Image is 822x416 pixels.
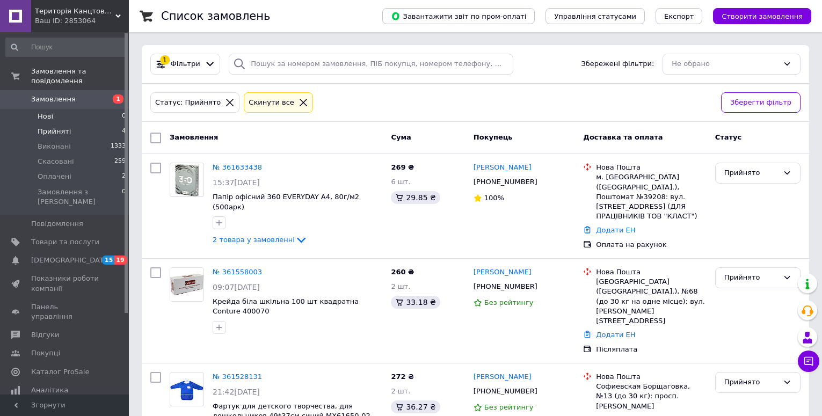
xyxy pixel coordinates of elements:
span: Покупець [474,133,513,141]
div: Нова Пошта [596,163,706,172]
div: [PHONE_NUMBER] [471,280,540,294]
a: Додати ЕН [596,226,635,234]
div: Статус: Прийнято [153,97,223,108]
span: 2 шт. [391,387,410,395]
span: 272 ₴ [391,373,414,381]
div: 1 [160,55,170,65]
div: 29.85 ₴ [391,191,440,204]
div: 33.18 ₴ [391,296,440,309]
button: Створити замовлення [713,8,811,24]
span: Статус [715,133,742,141]
span: Замовлення [170,133,218,141]
span: 15 [102,256,114,265]
div: Cкинути все [246,97,296,108]
span: 260 ₴ [391,268,414,276]
input: Пошук [5,38,127,57]
img: Фото товару [174,163,199,196]
span: Повідомлення [31,219,83,229]
a: 2 товара у замовленні [213,236,308,244]
span: Без рейтингу [484,298,534,306]
a: № 361528131 [213,373,262,381]
div: Прийнято [724,272,779,283]
span: Покупці [31,348,60,358]
div: [GEOGRAPHIC_DATA] ([GEOGRAPHIC_DATA].), №68 (до 30 кг на одне місце): вул. [PERSON_NAME][STREET_A... [596,277,706,326]
a: № 361633438 [213,163,262,171]
span: Територія Канцтоварів [35,6,115,16]
span: 1333 [111,142,126,151]
span: Створити замовлення [722,12,803,20]
span: 1 [113,94,123,104]
span: Прийняті [38,127,71,136]
div: [PHONE_NUMBER] [471,175,540,189]
span: Скасовані [38,157,74,166]
span: 0 [122,112,126,121]
span: Відгуки [31,330,59,340]
a: [PERSON_NAME] [474,267,532,278]
button: Чат з покупцем [798,351,819,372]
span: 09:07[DATE] [213,283,260,291]
span: 100% [484,194,504,202]
a: Додати ЕН [596,331,635,339]
span: 19 [114,256,127,265]
span: 15:37[DATE] [213,178,260,187]
h1: Список замовлень [161,10,270,23]
span: Замовлення та повідомлення [31,67,129,86]
span: 2 [122,172,126,181]
div: [PHONE_NUMBER] [471,384,540,398]
span: Фільтри [171,59,200,69]
button: Експорт [656,8,703,24]
a: Створити замовлення [702,12,811,20]
img: Фото товару [170,268,203,301]
button: Зберегти фільтр [721,92,801,113]
span: Показники роботи компанії [31,274,99,293]
span: 269 ₴ [391,163,414,171]
span: 6 шт. [391,178,410,186]
div: Прийнято [724,167,779,179]
a: Фото товару [170,267,204,302]
div: 36.27 ₴ [391,400,440,413]
div: м. [GEOGRAPHIC_DATA] ([GEOGRAPHIC_DATA].), Поштомат №39208: вул. [STREET_ADDRESS] (ДЛЯ ПРАЦІВНИКІ... [596,172,706,221]
span: Каталог ProSale [31,367,89,377]
button: Управління статусами [545,8,645,24]
a: Фото товару [170,163,204,197]
span: Виконані [38,142,71,151]
span: Оплачені [38,172,71,181]
a: [PERSON_NAME] [474,163,532,173]
div: Не обрано [672,59,779,70]
span: Аналітика [31,385,68,395]
div: Софиевская Борщаговка, №13 (до 30 кг): просп. [PERSON_NAME] [596,382,706,411]
a: № 361558003 [213,268,262,276]
span: Збережені фільтри: [581,59,654,69]
div: Післяплата [596,345,706,354]
span: Товари та послуги [31,237,99,247]
span: Управління статусами [554,12,636,20]
span: 4 [122,127,126,136]
span: Доставка та оплата [583,133,663,141]
div: Ваш ID: 2853064 [35,16,129,26]
span: 2 шт. [391,282,410,290]
span: Зберегти фільтр [730,97,791,108]
span: Замовлення [31,94,76,104]
span: 21:42[DATE] [213,388,260,396]
div: Оплата на рахунок [596,240,706,250]
span: Cума [391,133,411,141]
div: Нова Пошта [596,267,706,277]
span: 2 товара у замовленні [213,236,295,244]
button: Завантажити звіт по пром-оплаті [382,8,535,24]
span: [DEMOGRAPHIC_DATA] [31,256,111,265]
span: Завантажити звіт по пром-оплаті [391,11,526,21]
a: Крейда біла шкільна 100 шт квадратна Conture 400070 [213,297,359,316]
a: Фото товару [170,372,204,406]
span: Без рейтингу [484,403,534,411]
img: Фото товару [170,378,203,401]
span: 0 [122,187,126,207]
span: 259 [114,157,126,166]
span: Замовлення з [PERSON_NAME] [38,187,122,207]
a: Папір офісний 360 EVERYDAY А4, 80г/м2 (500арк) [213,193,359,211]
span: Нові [38,112,53,121]
div: Прийнято [724,377,779,388]
div: Нова Пошта [596,372,706,382]
input: Пошук за номером замовлення, ПІБ покупця, номером телефону, Email, номером накладної [229,54,513,75]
